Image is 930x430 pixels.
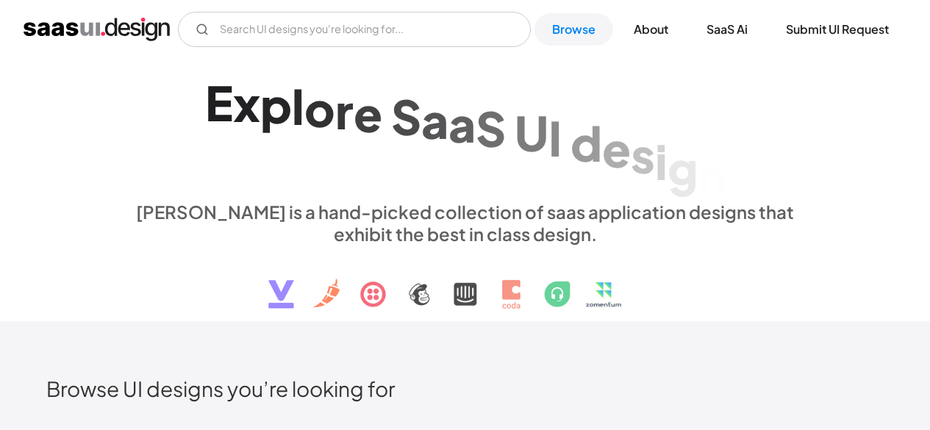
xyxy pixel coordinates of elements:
[205,74,233,131] div: E
[616,13,686,46] a: About
[476,99,506,156] div: S
[515,104,548,161] div: U
[127,201,804,245] div: [PERSON_NAME] is a hand-picked collection of saas application designs that exhibit the best in cl...
[354,85,382,141] div: e
[178,12,531,47] input: Search UI designs you're looking for...
[421,91,448,148] div: a
[698,146,726,203] div: n
[602,120,631,176] div: e
[631,126,655,182] div: s
[548,109,562,165] div: I
[243,245,688,321] img: text, icon, saas logo
[448,96,476,152] div: a
[292,78,304,135] div: l
[391,88,421,145] div: S
[534,13,613,46] a: Browse
[127,74,804,187] h1: Explore SaaS UI design patterns & interactions.
[335,82,354,139] div: r
[655,132,668,189] div: i
[24,18,170,41] a: home
[768,13,906,46] a: Submit UI Request
[178,12,531,47] form: Email Form
[570,115,602,171] div: d
[260,76,292,132] div: p
[304,79,335,136] div: o
[233,75,260,132] div: x
[689,13,765,46] a: SaaS Ai
[668,139,698,196] div: g
[46,376,884,401] h2: Browse UI designs you’re looking for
